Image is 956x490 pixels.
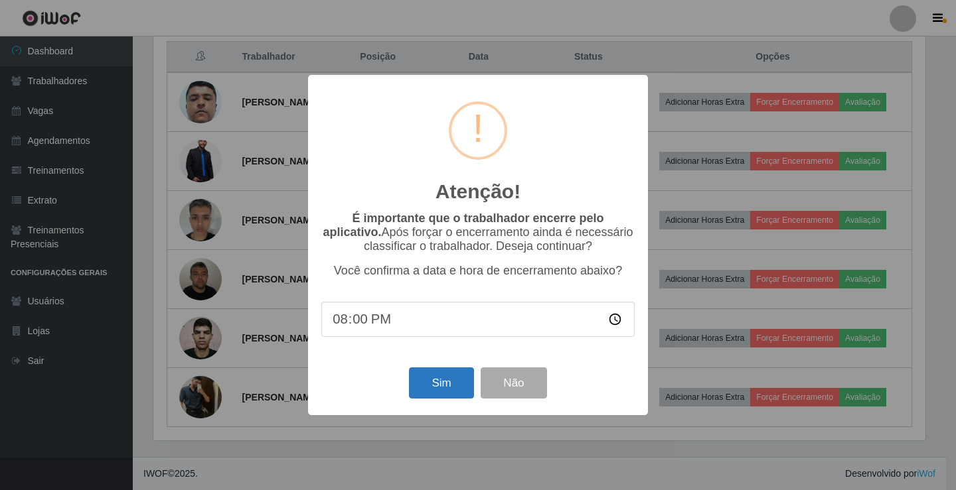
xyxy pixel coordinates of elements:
button: Sim [409,367,473,398]
p: Após forçar o encerramento ainda é necessário classificar o trabalhador. Deseja continuar? [321,212,635,253]
p: Você confirma a data e hora de encerramento abaixo? [321,264,635,278]
b: É importante que o trabalhador encerre pelo aplicativo. [323,212,603,239]
h2: Atenção! [436,180,520,204]
button: Não [481,367,546,398]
